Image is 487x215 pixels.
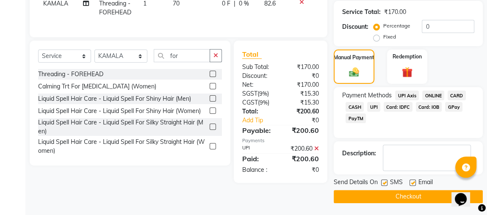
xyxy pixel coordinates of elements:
[334,178,378,188] span: Send Details On
[236,125,281,135] div: Payable:
[242,50,262,59] span: Total
[38,107,201,116] div: Liquid Spell Hair Care - Liquid Spell For Shiny Hair (Women)
[383,33,396,41] label: Fixed
[38,138,206,155] div: Liquid Spell Hair Care - Liquid Spell For Silky Straight Hair (Women)
[242,137,319,144] div: Payments
[451,181,479,207] iframe: chat widget
[445,102,462,112] span: GPay
[384,8,406,17] div: ₹170.00
[384,102,412,112] span: Card: IDFC
[393,53,422,61] label: Redemption
[236,165,281,174] div: Balance :
[242,99,258,106] span: CGST
[281,80,326,89] div: ₹170.00
[154,49,210,62] input: Search or Scan
[334,190,483,203] button: Checkout
[242,90,257,97] span: SGST
[236,72,281,80] div: Discount:
[281,89,326,98] div: ₹15.30
[236,116,288,125] a: Add Tip
[281,165,326,174] div: ₹0
[395,91,419,100] span: UPI Axis
[418,178,433,188] span: Email
[236,89,281,98] div: ( )
[259,90,267,97] span: 9%
[288,116,325,125] div: ₹0
[346,66,362,78] img: _cash.svg
[38,94,191,103] div: Liquid Spell Hair Care - Liquid Spell For Shiny Hair (Men)
[390,178,403,188] span: SMS
[342,22,368,31] div: Discount:
[236,144,281,153] div: UPI
[346,113,366,123] span: PayTM
[281,107,326,116] div: ₹200.60
[334,54,374,61] label: Manual Payment
[281,63,326,72] div: ₹170.00
[398,66,416,79] img: _gift.svg
[236,98,281,107] div: ( )
[383,22,410,30] label: Percentage
[448,91,466,100] span: CARD
[236,107,281,116] div: Total:
[367,102,380,112] span: UPI
[38,70,103,79] div: Threading - FOREHEAD
[342,8,381,17] div: Service Total:
[281,98,326,107] div: ₹15.30
[236,154,281,164] div: Paid:
[346,102,364,112] span: CASH
[342,149,376,158] div: Description:
[281,144,326,153] div: ₹200.60
[281,72,326,80] div: ₹0
[38,118,206,136] div: Liquid Spell Hair Care - Liquid Spell For Silky Straight Hair (Men)
[236,80,281,89] div: Net:
[260,99,268,106] span: 9%
[416,102,442,112] span: Card: IOB
[281,154,326,164] div: ₹200.60
[281,125,326,135] div: ₹200.60
[38,82,156,91] div: Calming Trt For [MEDICAL_DATA] (Women)
[236,63,281,72] div: Sub Total:
[342,91,392,100] span: Payment Methods
[422,91,444,100] span: ONLINE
